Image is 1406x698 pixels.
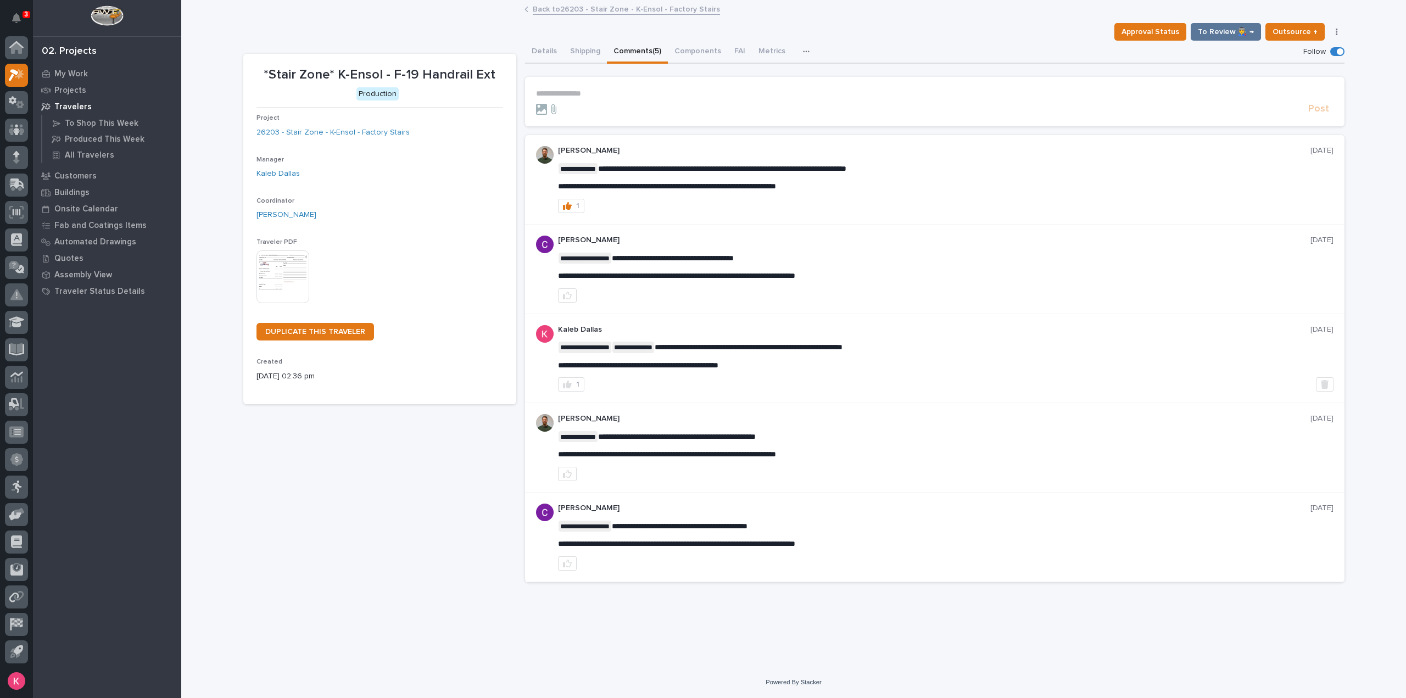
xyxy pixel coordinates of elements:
p: Traveler Status Details [54,287,145,297]
a: Onsite Calendar [33,200,181,217]
p: [PERSON_NAME] [558,146,1310,155]
span: Post [1308,103,1329,115]
p: Travelers [54,102,92,112]
p: *Stair Zone* K-Ensol - F-19 Handrail Ext [256,67,503,83]
img: ACg8ocJFQJZtOpq0mXhEl6L5cbQXDkmdPAf0fdoBPnlMfqfX=s96-c [536,325,554,343]
p: [DATE] [1310,504,1334,513]
a: Travelers [33,98,181,115]
a: [PERSON_NAME] [256,209,316,221]
a: Traveler Status Details [33,283,181,299]
a: To Shop This Week [42,115,181,131]
p: 3 [24,10,28,18]
a: Projects [33,82,181,98]
div: 1 [576,202,579,210]
button: Shipping [563,41,607,64]
a: Powered By Stacker [766,679,821,685]
p: Automated Drawings [54,237,136,247]
p: Buildings [54,188,90,198]
p: [PERSON_NAME] [558,414,1310,423]
p: Kaleb Dallas [558,325,1310,334]
p: [DATE] [1310,325,1334,334]
div: 1 [576,381,579,388]
a: My Work [33,65,181,82]
button: Comments (5) [607,41,668,64]
img: AATXAJw4slNr5ea0WduZQVIpKGhdapBAGQ9xVsOeEvl5=s96-c [536,414,554,432]
a: Quotes [33,250,181,266]
span: Coordinator [256,198,294,204]
div: Notifications3 [14,13,28,31]
p: Fab and Coatings Items [54,221,147,231]
a: All Travelers [42,147,181,163]
p: [DATE] 02:36 pm [256,371,503,382]
a: Automated Drawings [33,233,181,250]
button: Details [525,41,563,64]
span: Project [256,115,280,121]
a: Buildings [33,184,181,200]
p: [PERSON_NAME] [558,236,1310,245]
button: Delete post [1316,377,1334,392]
p: Projects [54,86,86,96]
span: DUPLICATE THIS TRAVELER [265,328,365,336]
p: Assembly View [54,270,112,280]
button: Notifications [5,7,28,30]
img: AItbvmm9XFGwq9MR7ZO9lVE1d7-1VhVxQizPsTd1Fh95=s96-c [536,504,554,521]
div: 02. Projects [42,46,97,58]
button: Metrics [752,41,792,64]
span: Manager [256,157,284,163]
img: AATXAJw4slNr5ea0WduZQVIpKGhdapBAGQ9xVsOeEvl5=s96-c [536,146,554,164]
button: like this post [558,467,577,481]
a: 26203 - Stair Zone - K-Ensol - Factory Stairs [256,127,410,138]
p: [PERSON_NAME] [558,504,1310,513]
p: Produced This Week [65,135,144,144]
p: Customers [54,171,97,181]
button: Components [668,41,728,64]
a: Kaleb Dallas [256,168,300,180]
a: Assembly View [33,266,181,283]
span: Created [256,359,282,365]
p: To Shop This Week [65,119,138,129]
button: Outsource ↑ [1265,23,1325,41]
button: Approval Status [1114,23,1186,41]
button: users-avatar [5,669,28,693]
a: DUPLICATE THIS TRAVELER [256,323,374,340]
span: Approval Status [1122,25,1179,38]
img: AItbvmm9XFGwq9MR7ZO9lVE1d7-1VhVxQizPsTd1Fh95=s96-c [536,236,554,253]
button: FAI [728,41,752,64]
button: like this post [558,288,577,303]
p: Onsite Calendar [54,204,118,214]
p: [DATE] [1310,414,1334,423]
span: Outsource ↑ [1273,25,1318,38]
button: like this post [558,556,577,571]
a: Back to26203 - Stair Zone - K-Ensol - Factory Stairs [533,2,720,15]
a: Customers [33,167,181,184]
p: [DATE] [1310,146,1334,155]
p: Follow [1303,47,1326,57]
p: Quotes [54,254,83,264]
p: All Travelers [65,150,114,160]
a: Fab and Coatings Items [33,217,181,233]
button: 1 [558,199,584,213]
button: 1 [558,377,584,392]
p: My Work [54,69,88,79]
img: Workspace Logo [91,5,123,26]
span: To Review 👨‍🏭 → [1198,25,1254,38]
div: Production [356,87,399,101]
button: To Review 👨‍🏭 → [1191,23,1261,41]
span: Traveler PDF [256,239,297,245]
button: Post [1304,103,1334,115]
p: [DATE] [1310,236,1334,245]
a: Produced This Week [42,131,181,147]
